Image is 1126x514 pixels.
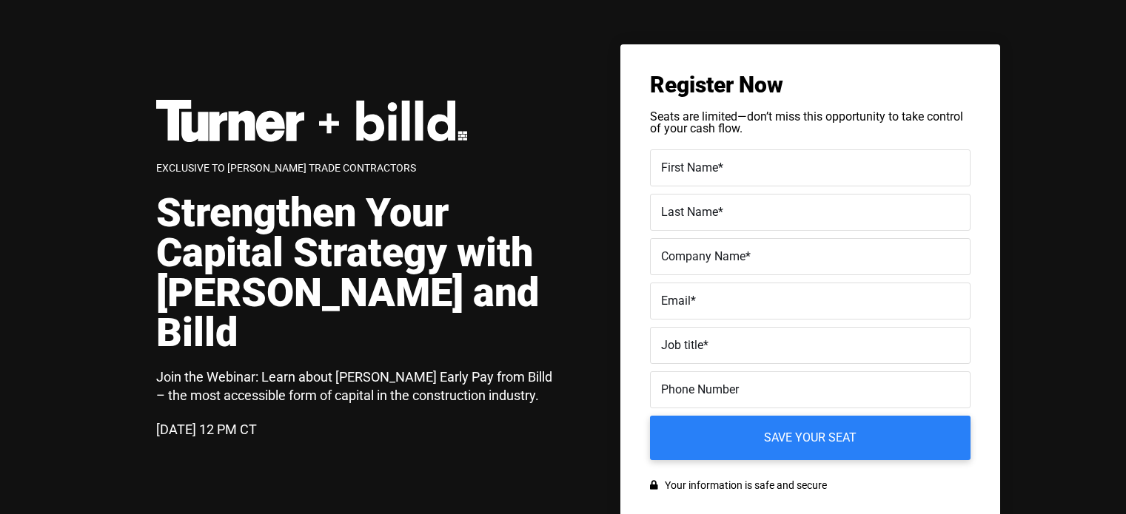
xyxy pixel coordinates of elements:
span: Phone Number [661,382,739,396]
span: Your information is safe and secure [661,475,827,496]
span: Job title [661,338,703,352]
span: Company Name [661,249,745,263]
span: Exclusive to [PERSON_NAME] Trade Contractors [156,162,416,174]
span: Email [661,294,691,308]
h1: Strengthen Your Capital Strategy with [PERSON_NAME] and Billd [156,193,563,353]
h3: Join the Webinar: Learn about [PERSON_NAME] Early Pay from Billd – the most accessible form of ca... [156,368,563,405]
span: [DATE] 12 PM CT [156,422,257,437]
span: Last Name [661,205,718,219]
span: First Name [661,160,718,175]
h3: Register Now [650,74,971,96]
input: Save your seat [650,416,971,460]
p: Seats are limited—don’t miss this opportunity to take control of your cash flow. [650,111,971,135]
